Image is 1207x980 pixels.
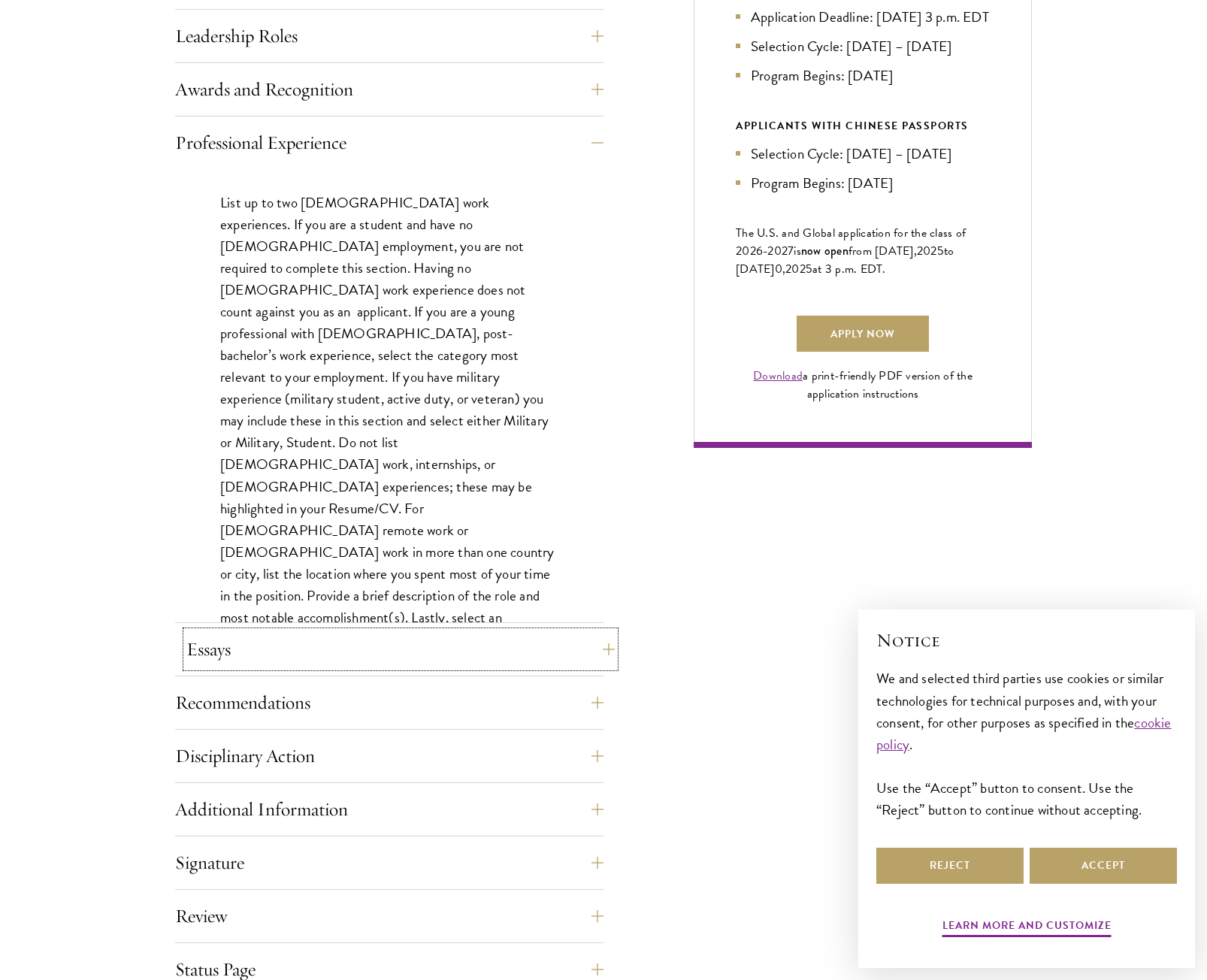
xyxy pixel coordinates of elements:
[175,685,603,721] button: Recommendations
[794,242,801,260] span: is
[736,6,990,28] li: Application Deadline: [DATE] 3 p.m. EDT
[736,367,990,403] div: a print-friendly PDF version of the application instructions
[186,631,615,667] button: Essays
[785,260,806,278] span: 202
[736,242,954,278] span: to [DATE]
[175,18,603,54] button: Leadership Roles
[175,898,603,934] button: Review
[917,242,937,260] span: 202
[220,192,558,672] p: List up to two [DEMOGRAPHIC_DATA] work experiences. If you are a student and have no [DEMOGRAPHIC...
[763,242,788,260] span: -202
[175,791,603,827] button: Additional Information
[788,242,794,260] span: 7
[797,316,929,352] a: Apply Now
[736,172,990,194] li: Program Begins: [DATE]
[937,242,944,260] span: 5
[812,260,886,278] span: at 3 p.m. EDT.
[736,116,990,135] div: APPLICANTS WITH CHINESE PASSPORTS
[753,367,803,385] a: Download
[876,667,1177,820] div: We and selected third parties use cookies or similar technologies for technical purposes and, wit...
[736,65,990,86] li: Program Begins: [DATE]
[756,242,763,260] span: 6
[806,260,812,278] span: 5
[736,35,990,57] li: Selection Cycle: [DATE] – [DATE]
[849,242,917,260] span: from [DATE],
[942,916,1112,939] button: Learn more and customize
[876,712,1172,755] a: cookie policy
[736,224,966,260] span: The U.S. and Global application for the class of 202
[175,738,603,774] button: Disciplinary Action
[876,628,1177,653] h2: Notice
[736,143,990,165] li: Selection Cycle: [DATE] – [DATE]
[175,845,603,881] button: Signature
[775,260,782,278] span: 0
[801,242,849,259] span: now open
[876,848,1024,884] button: Reject
[1030,848,1177,884] button: Accept
[175,125,603,161] button: Professional Experience
[175,71,603,107] button: Awards and Recognition
[782,260,785,278] span: ,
